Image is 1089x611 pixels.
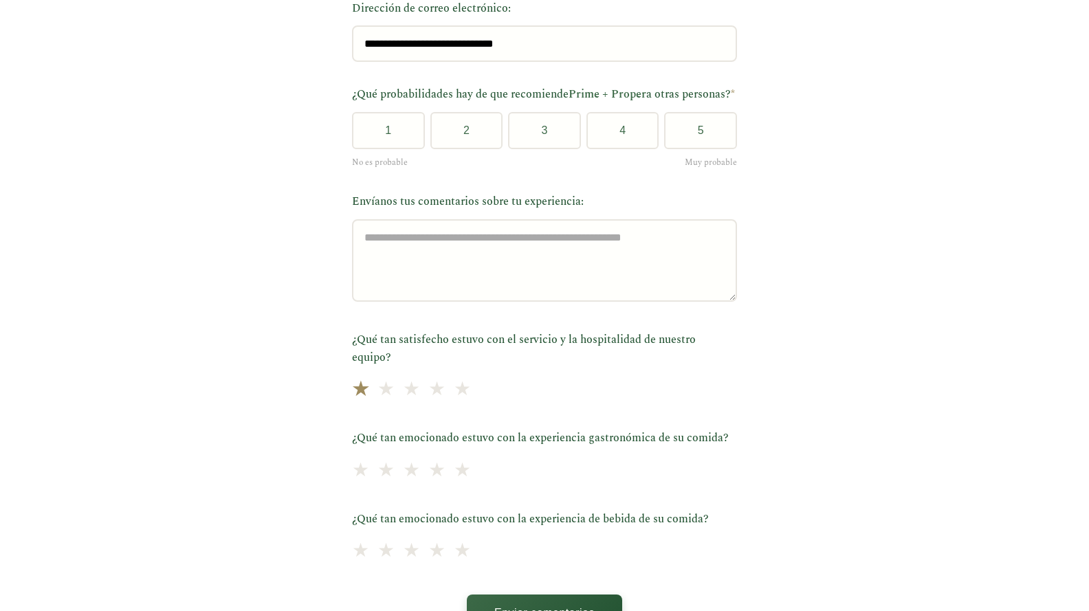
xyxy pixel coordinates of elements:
font: ★ [454,536,471,566]
font: 5 [698,124,704,136]
button: 2 [430,112,503,149]
font: ★ [403,375,420,404]
font: ★ [454,375,471,404]
font: ¿Qué tan satisfecho estuvo con el servicio y la hospitalidad de nuestro equipo? [352,331,696,366]
font: ★ [428,375,445,404]
font: ★ [352,456,369,485]
font: ★ [428,456,445,485]
font: 2 [463,124,470,136]
font: ★ [351,373,371,406]
font: Prime + Proper [569,86,646,102]
font: ★ [403,536,420,566]
font: ★ [377,375,395,404]
font: 4 [619,124,626,136]
button: 3 [508,112,581,149]
font: ★ [454,456,471,485]
font: 3 [542,124,548,136]
font: ¿Qué tan emocionado estuvo con la experiencia de bebida de su comida? [352,511,709,527]
font: ★ [377,536,395,566]
font: a otras personas? [646,86,731,102]
font: ★ [352,536,369,566]
button: 4 [586,112,659,149]
font: No es probable [352,156,408,169]
font: ¿Qué probabilidades hay de que recomiende [352,86,569,102]
font: Envíanos tus comentarios sobre tu experiencia: [352,193,584,210]
font: ★ [428,536,445,566]
font: ★ [377,456,395,485]
button: 1 [352,112,425,149]
font: 1 [385,124,391,136]
font: ¿Qué tan emocionado estuvo con la experiencia gastronómica de su comida? [352,430,729,446]
button: 5 [664,112,737,149]
font: Muy probable [685,156,737,169]
font: ★ [403,456,420,485]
